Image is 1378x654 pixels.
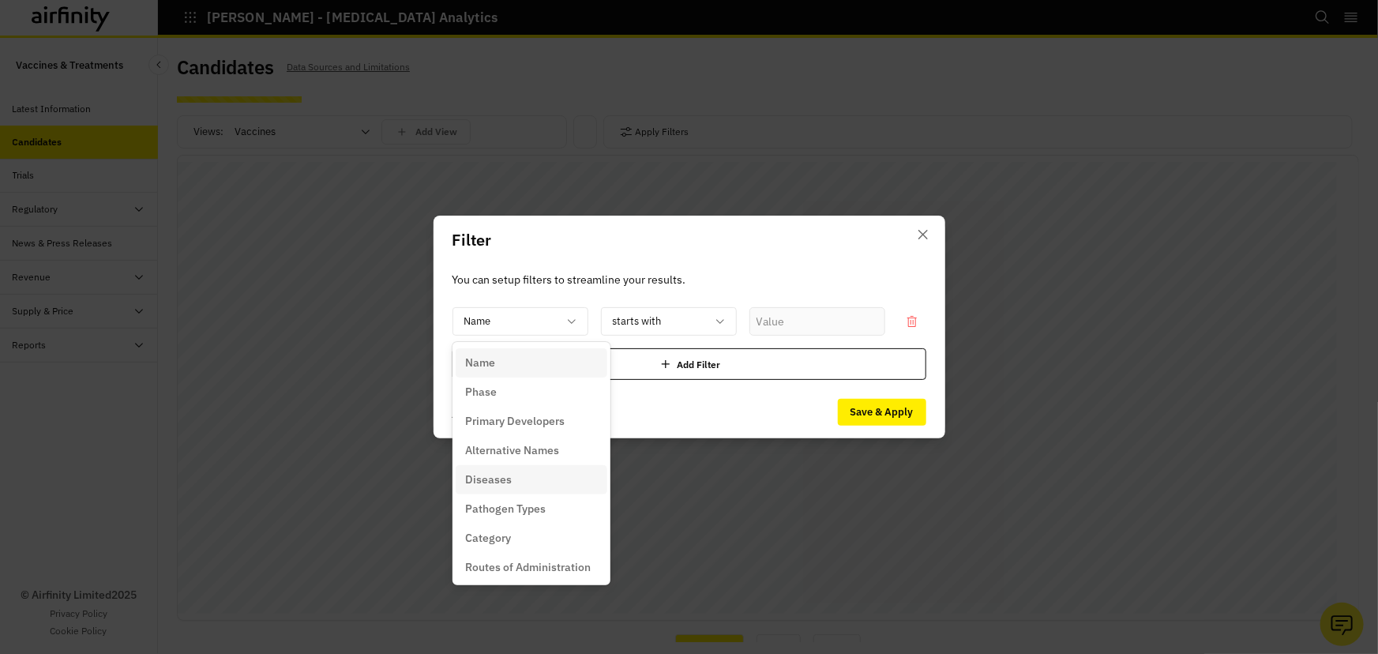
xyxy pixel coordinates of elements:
p: Diseases [465,472,512,488]
div: Add Filter [452,348,926,380]
p: Alternative Names [465,442,559,459]
p: Category [465,530,511,547]
button: Save & Apply [838,399,926,426]
button: Close [911,222,936,247]
p: You can setup filters to streamline your results. [452,271,926,288]
p: Name [465,355,495,371]
p: Phase [465,384,497,400]
header: Filter [434,216,945,265]
p: Primary Developers [465,413,565,430]
input: Value [749,307,885,336]
p: Pathogen Types [465,501,546,517]
p: Routes of Administration [465,559,591,576]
